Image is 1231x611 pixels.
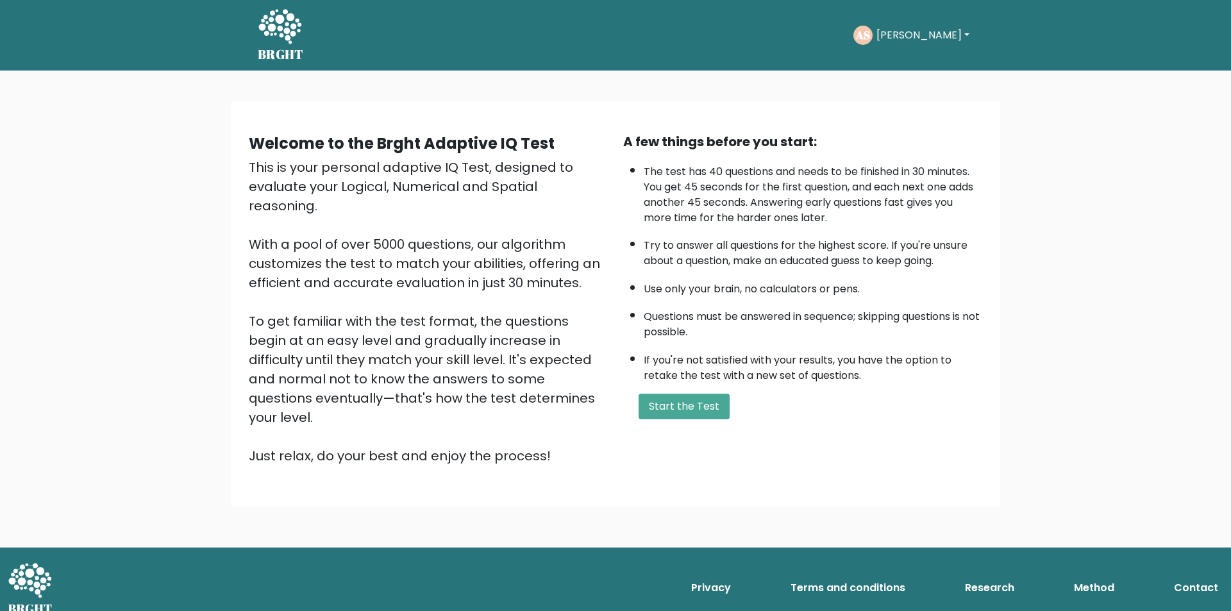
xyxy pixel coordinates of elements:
[644,231,982,269] li: Try to answer all questions for the highest score. If you're unsure about a question, make an edu...
[623,132,982,151] div: A few things before you start:
[639,394,730,419] button: Start the Test
[1169,575,1223,601] a: Contact
[249,133,555,154] b: Welcome to the Brght Adaptive IQ Test
[249,158,608,465] div: This is your personal adaptive IQ Test, designed to evaluate your Logical, Numerical and Spatial ...
[644,158,982,226] li: The test has 40 questions and needs to be finished in 30 minutes. You get 45 seconds for the firs...
[855,28,870,42] text: AS
[258,47,304,62] h5: BRGHT
[644,346,982,383] li: If you're not satisfied with your results, you have the option to retake the test with a new set ...
[785,575,910,601] a: Terms and conditions
[960,575,1019,601] a: Research
[258,5,304,65] a: BRGHT
[644,275,982,297] li: Use only your brain, no calculators or pens.
[873,27,973,44] button: [PERSON_NAME]
[644,303,982,340] li: Questions must be answered in sequence; skipping questions is not possible.
[686,575,736,601] a: Privacy
[1069,575,1119,601] a: Method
